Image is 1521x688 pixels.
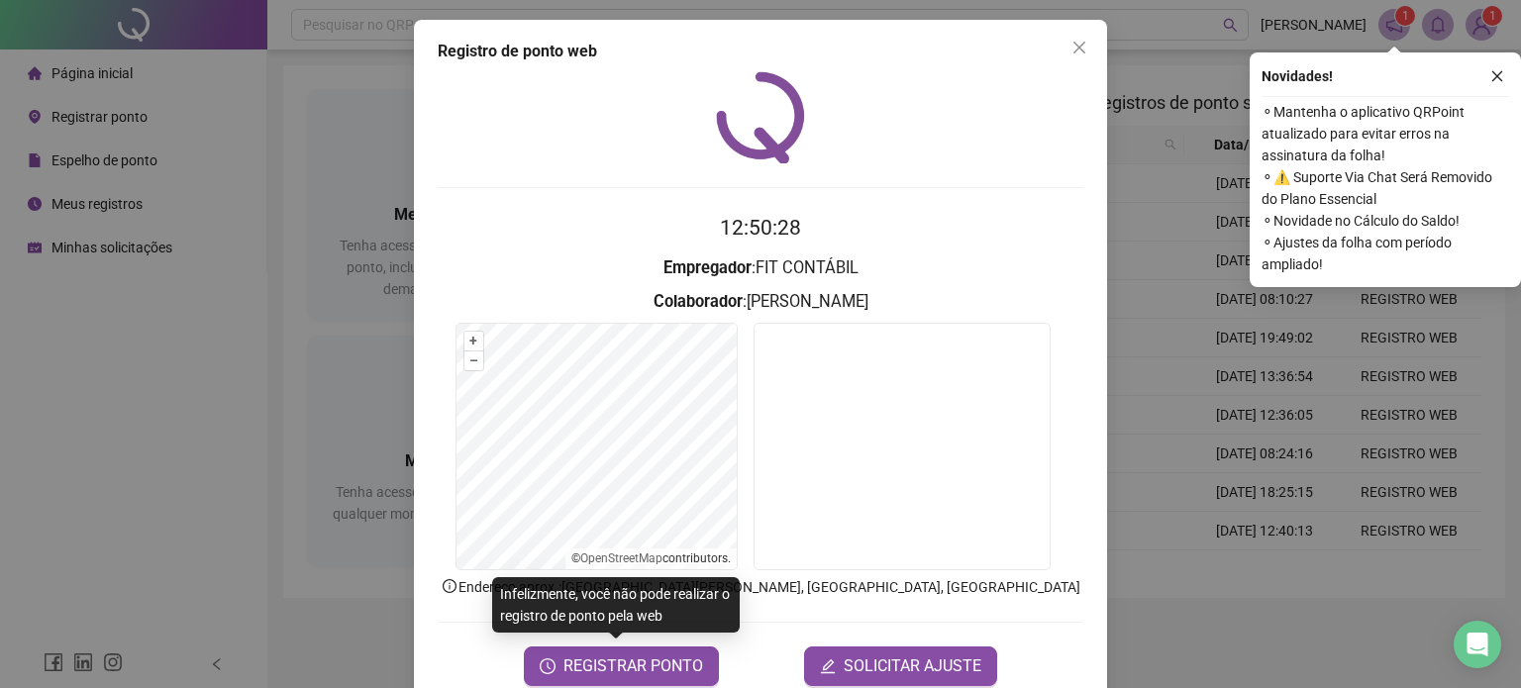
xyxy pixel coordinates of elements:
[580,551,662,565] a: OpenStreetMap
[654,292,743,311] strong: Colaborador
[563,654,703,678] span: REGISTRAR PONTO
[524,646,719,686] button: REGISTRAR PONTO
[464,332,483,350] button: +
[844,654,981,678] span: SOLICITAR AJUSTE
[571,551,731,565] li: © contributors.
[438,576,1083,598] p: Endereço aprox. : [GEOGRAPHIC_DATA][PERSON_NAME], [GEOGRAPHIC_DATA], [GEOGRAPHIC_DATA]
[1262,210,1509,232] span: ⚬ Novidade no Cálculo do Saldo!
[804,646,997,686] button: editSOLICITAR AJUSTE
[720,216,801,240] time: 12:50:28
[540,658,556,674] span: clock-circle
[438,289,1083,315] h3: : [PERSON_NAME]
[438,40,1083,63] div: Registro de ponto web
[464,351,483,370] button: –
[492,577,740,633] div: Infelizmente, você não pode realizar o registro de ponto pela web
[1064,32,1095,63] button: Close
[820,658,836,674] span: edit
[1454,621,1501,668] div: Open Intercom Messenger
[1262,232,1509,275] span: ⚬ Ajustes da folha com período ampliado!
[438,255,1083,281] h3: : FIT CONTÁBIL
[441,577,458,595] span: info-circle
[716,71,805,163] img: QRPoint
[1262,65,1333,87] span: Novidades !
[1071,40,1087,55] span: close
[1490,69,1504,83] span: close
[663,258,752,277] strong: Empregador
[1262,101,1509,166] span: ⚬ Mantenha o aplicativo QRPoint atualizado para evitar erros na assinatura da folha!
[1262,166,1509,210] span: ⚬ ⚠️ Suporte Via Chat Será Removido do Plano Essencial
